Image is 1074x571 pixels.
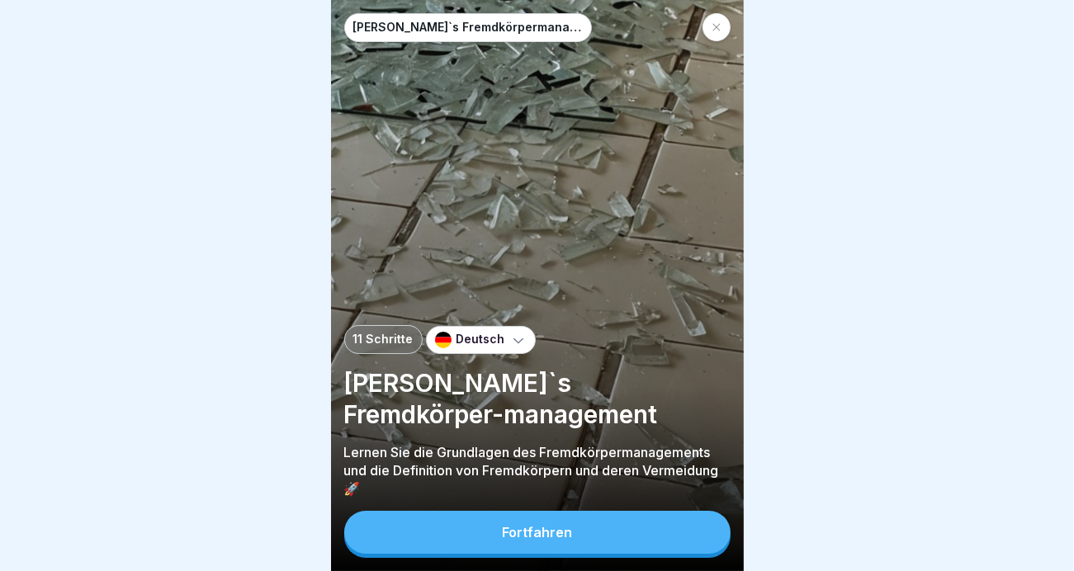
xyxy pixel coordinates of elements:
[457,333,505,347] p: Deutsch
[344,511,731,554] button: Fortfahren
[502,525,572,540] div: Fortfahren
[353,333,414,347] p: 11 Schritte
[435,332,452,348] img: de.svg
[344,367,731,430] p: [PERSON_NAME]`s Fremdkörper-management
[353,21,583,35] p: [PERSON_NAME]`s Fremdkörpermanagement
[344,443,731,498] p: Lernen Sie die Grundlagen des Fremdkörpermanagements und die Definition von Fremdkörpern und dere...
